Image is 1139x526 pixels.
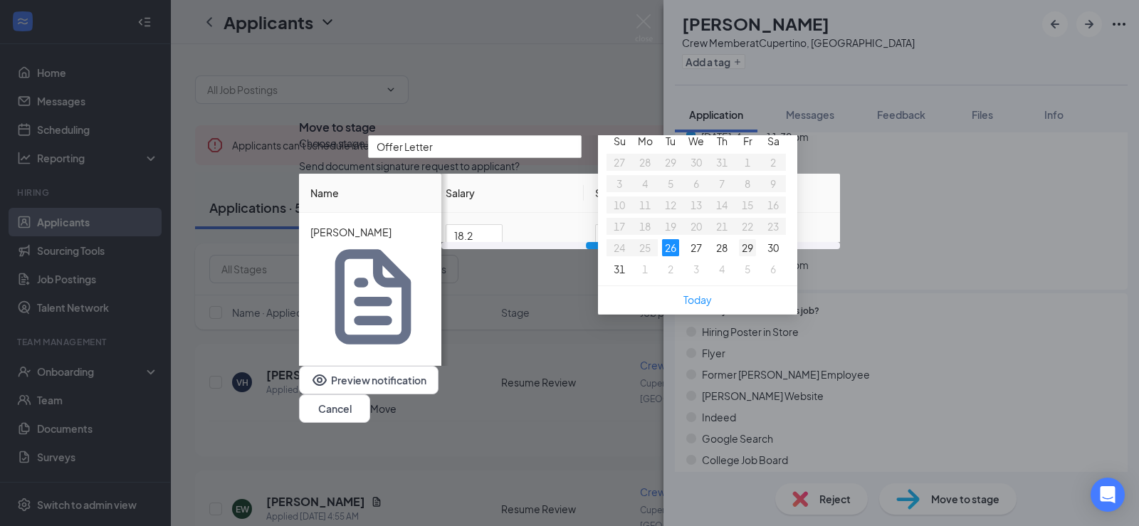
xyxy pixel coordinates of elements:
[760,237,786,258] td: 2025-08-30
[632,258,658,280] td: 2025-09-01
[662,261,679,278] div: 2
[299,394,370,423] button: Cancel
[662,239,679,256] div: 26
[584,174,840,213] th: Start date
[299,135,368,158] span: Choose stage:
[765,239,782,256] div: 30
[688,239,705,256] div: 27
[299,366,439,394] button: EyePreview notification
[709,237,735,258] td: 2025-08-28
[311,372,328,389] svg: Eye
[316,240,430,354] svg: Document
[658,130,683,152] th: Tu
[683,293,712,306] a: Today
[299,158,840,366] div: Loading offer data.
[713,261,730,278] div: 4
[434,174,584,213] th: Salary
[299,174,441,213] th: Name
[607,130,632,152] th: Su
[739,261,756,278] div: 5
[739,239,756,256] div: 29
[658,237,683,258] td: 2025-08-26
[709,130,735,152] th: Th
[607,258,632,280] td: 2025-08-31
[632,130,658,152] th: Mo
[1091,478,1125,512] div: Open Intercom Messenger
[713,239,730,256] div: 28
[299,120,376,135] h3: Move to stage
[760,258,786,280] td: 2025-09-06
[760,130,786,152] th: Sa
[636,261,654,278] div: 1
[709,258,735,280] td: 2025-09-04
[370,401,397,416] button: Move
[377,136,433,157] span: Offer Letter
[683,130,709,152] th: We
[611,261,628,278] div: 31
[735,258,760,280] td: 2025-09-05
[688,261,705,278] div: 3
[310,224,430,240] p: [PERSON_NAME]
[683,258,709,280] td: 2025-09-03
[765,261,782,278] div: 6
[735,237,760,258] td: 2025-08-29
[683,237,709,258] td: 2025-08-27
[446,225,502,246] input: $
[658,258,683,280] td: 2025-09-02
[735,130,760,152] th: Fr
[299,158,840,174] p: Send document signature request to applicant?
